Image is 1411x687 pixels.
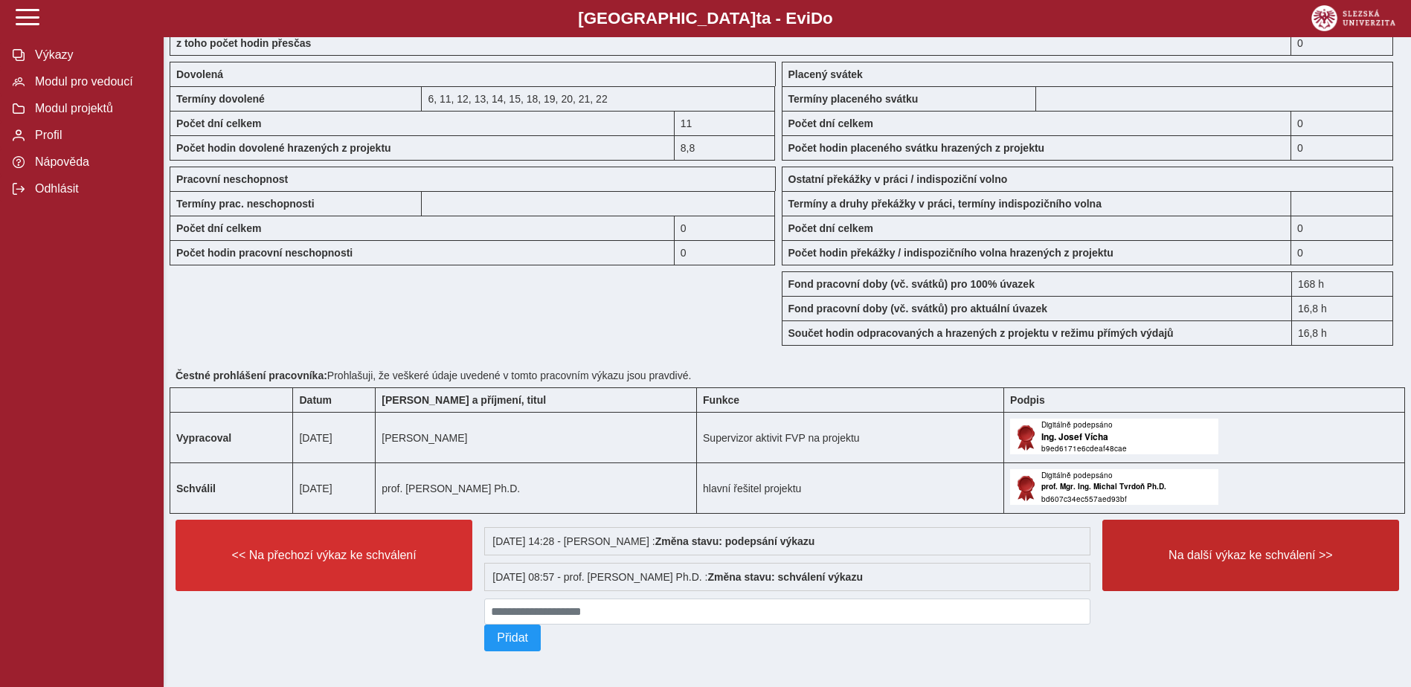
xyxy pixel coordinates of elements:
[176,37,311,49] b: z toho počet hodin přesčas
[1102,520,1399,591] button: Na další výkaz ke schválení >>
[1291,296,1393,320] div: 16,8 h
[707,571,863,583] b: Změna stavu: schválení výkazu
[788,142,1045,154] b: Počet hodin placeného svátku hrazených z projektu
[788,93,919,105] b: Termíny placeného svátku
[176,68,223,80] b: Dovolená
[1291,30,1393,56] div: 0
[788,247,1113,259] b: Počet hodin překážky / indispozičního volna hrazených z projektu
[497,631,528,645] span: Přidat
[675,240,776,265] div: 0
[45,9,1366,28] b: [GEOGRAPHIC_DATA] a - Evi
[788,278,1035,290] b: Fond pracovní doby (vč. svátků) pro 100% úvazek
[1291,135,1393,161] div: 0
[30,48,151,62] span: Výkazy
[1010,394,1045,406] b: Podpis
[1291,111,1393,135] div: 0
[176,117,261,129] b: Počet dní celkem
[176,483,216,494] b: Schválil
[811,9,823,28] span: D
[170,364,1405,387] div: Prohlašuji, že veškeré údaje uvedené v tomto pracovním výkazu jsou pravdivé.
[675,216,776,240] div: 0
[697,413,1004,463] td: ​Supervizor aktivit FVP na projektu
[422,86,775,111] div: 6, 11, 12, 13, 14, 15, 18, 19, 20, 21, 22
[788,222,873,234] b: Počet dní celkem
[1115,549,1386,562] span: Na další výkaz ke schválení >>
[788,327,1174,339] b: Součet hodin odpracovaných a hrazených z projektu v režimu přímých výdajů
[176,370,327,381] b: Čestné prohlášení pracovníka:
[382,394,546,406] b: [PERSON_NAME] a příjmení, titul
[788,68,863,80] b: Placený svátek
[823,9,833,28] span: o
[1291,216,1393,240] div: 0
[1010,419,1218,454] img: Digitálně podepsáno uživatelem
[188,549,460,562] span: << Na přechozí výkaz ke schválení
[788,303,1048,315] b: Fond pracovní doby (vč. svátků) pro aktuální úvazek
[1311,5,1395,31] img: logo_web_su.png
[176,173,288,185] b: Pracovní neschopnost
[30,129,151,142] span: Profil
[484,625,541,651] button: Přidat
[1010,469,1218,505] img: Digitálně podepsáno schvalovatelem
[176,520,472,591] button: << Na přechozí výkaz ke schválení
[484,563,1090,591] div: [DATE] 08:57 - prof. [PERSON_NAME] Ph.D. :
[376,463,697,514] td: prof. [PERSON_NAME] Ph.D.
[655,535,815,547] b: Změna stavu: podepsání výkazu
[30,182,151,196] span: Odhlásit
[30,155,151,169] span: Nápověda
[376,413,697,463] td: [PERSON_NAME]
[299,483,332,494] span: [DATE]
[1291,320,1393,346] div: 16,8 h
[30,75,151,88] span: Modul pro vedoucí
[176,93,265,105] b: Termíny dovolené
[484,527,1090,555] div: [DATE] 14:28 - [PERSON_NAME] :
[788,198,1102,210] b: Termíny a druhy překážky v práci, termíny indispozičního volna
[675,111,776,135] div: 11
[788,117,873,129] b: Počet dní celkem
[1291,271,1393,296] div: 168 h
[756,9,761,28] span: t
[176,247,353,259] b: Počet hodin pracovní neschopnosti
[176,142,391,154] b: Počet hodin dovolené hrazených z projektu
[176,198,315,210] b: Termíny prac. neschopnosti
[697,463,1004,514] td: hlavní řešitel projektu
[788,173,1008,185] b: Ostatní překážky v práci / indispoziční volno
[703,394,739,406] b: Funkce
[176,432,231,444] b: Vypracoval
[299,432,332,444] span: [DATE]
[1291,240,1393,265] div: 0
[30,102,151,115] span: Modul projektů
[299,394,332,406] b: Datum
[176,222,261,234] b: Počet dní celkem
[675,135,776,161] div: 8,8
